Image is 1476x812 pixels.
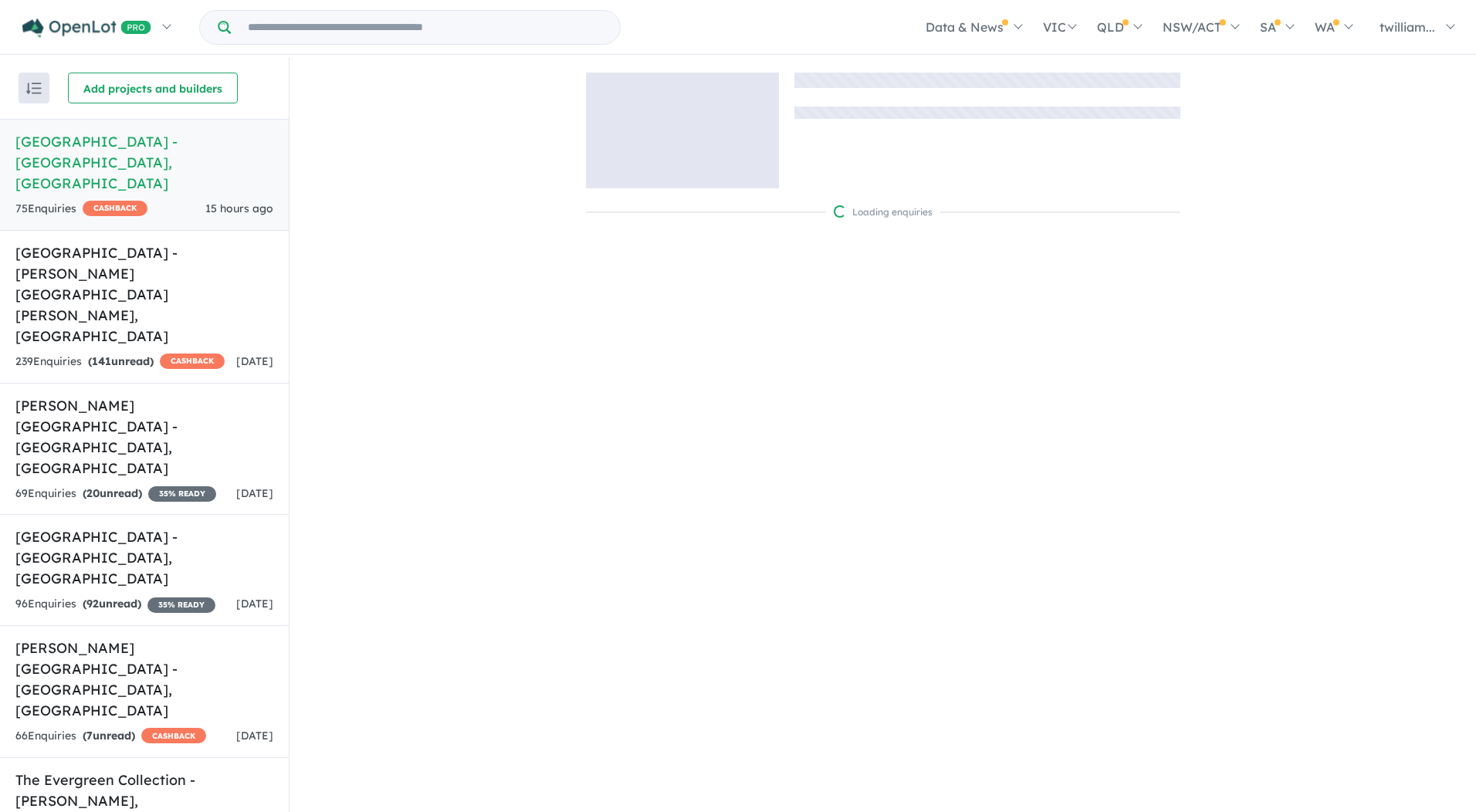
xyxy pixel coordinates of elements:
[148,486,216,502] span: 35 % READY
[236,486,273,500] span: [DATE]
[236,597,273,611] span: [DATE]
[83,201,147,216] span: CASHBACK
[15,485,216,503] div: 69 Enquir ies
[86,729,93,743] span: 7
[86,486,100,500] span: 20
[147,597,215,613] span: 35 % READY
[15,526,273,589] h5: [GEOGRAPHIC_DATA] - [GEOGRAPHIC_DATA] , [GEOGRAPHIC_DATA]
[88,354,154,368] strong: ( unread)
[205,201,273,215] span: 15 hours ago
[15,727,206,746] div: 66 Enquir ies
[86,597,99,611] span: 92
[15,595,215,614] div: 96 Enquir ies
[68,73,238,103] button: Add projects and builders
[15,395,273,479] h5: [PERSON_NAME][GEOGRAPHIC_DATA] - [GEOGRAPHIC_DATA] , [GEOGRAPHIC_DATA]
[234,11,617,44] input: Try estate name, suburb, builder or developer
[15,353,225,371] div: 239 Enquir ies
[22,19,151,38] img: Openlot PRO Logo White
[15,200,147,218] div: 75 Enquir ies
[26,83,42,94] img: sort.svg
[83,729,135,743] strong: ( unread)
[92,354,111,368] span: 141
[83,597,141,611] strong: ( unread)
[160,354,225,369] span: CASHBACK
[236,729,273,743] span: [DATE]
[834,205,933,220] div: Loading enquiries
[83,486,142,500] strong: ( unread)
[15,131,273,194] h5: [GEOGRAPHIC_DATA] - [GEOGRAPHIC_DATA] , [GEOGRAPHIC_DATA]
[15,638,273,721] h5: [PERSON_NAME][GEOGRAPHIC_DATA] - [GEOGRAPHIC_DATA] , [GEOGRAPHIC_DATA]
[236,354,273,368] span: [DATE]
[1380,19,1435,35] span: twilliam...
[141,728,206,743] span: CASHBACK
[15,242,273,347] h5: [GEOGRAPHIC_DATA] - [PERSON_NAME][GEOGRAPHIC_DATA][PERSON_NAME] , [GEOGRAPHIC_DATA]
